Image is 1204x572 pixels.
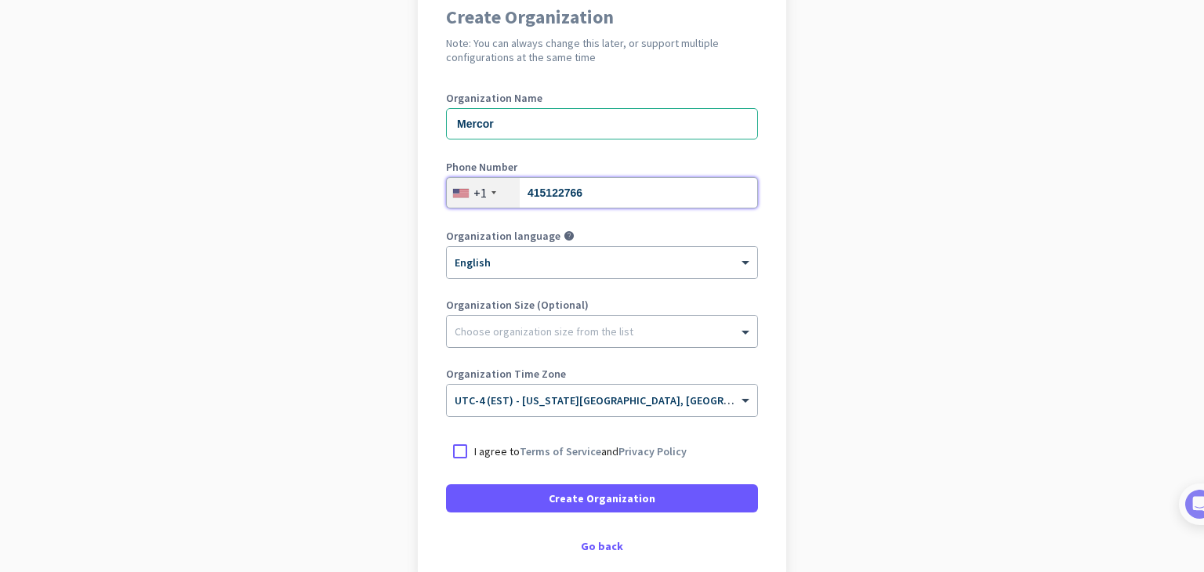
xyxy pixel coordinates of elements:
[446,368,758,379] label: Organization Time Zone
[446,161,758,172] label: Phone Number
[473,185,487,201] div: +1
[446,541,758,552] div: Go back
[446,36,758,64] h2: Note: You can always change this later, or support multiple configurations at the same time
[446,484,758,512] button: Create Organization
[520,444,601,458] a: Terms of Service
[618,444,687,458] a: Privacy Policy
[446,8,758,27] h1: Create Organization
[446,108,758,139] input: What is the name of your organization?
[446,230,560,241] label: Organization language
[564,230,575,241] i: help
[446,177,758,208] input: 201-555-0123
[549,491,655,506] span: Create Organization
[446,299,758,310] label: Organization Size (Optional)
[474,443,687,459] p: I agree to and
[446,92,758,103] label: Organization Name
